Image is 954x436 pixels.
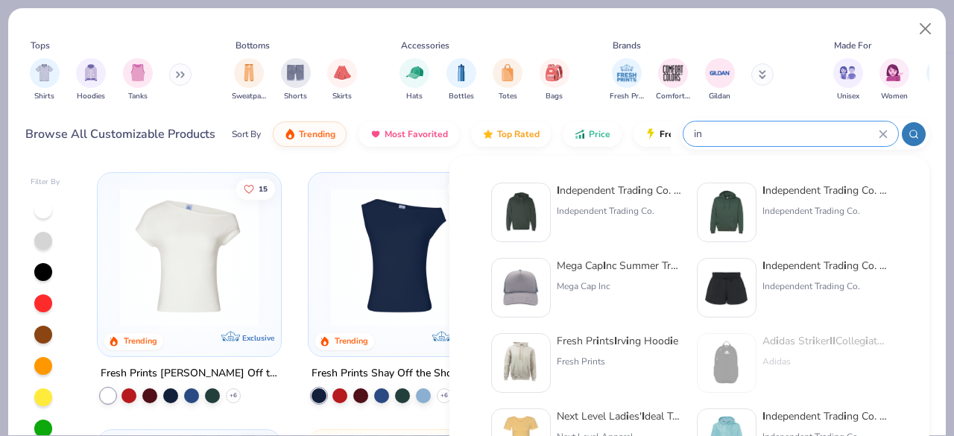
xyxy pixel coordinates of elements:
strong: I [833,334,835,348]
strong: I [614,334,617,348]
button: Like [448,178,487,199]
div: filter for Hats [399,58,429,102]
button: filter button [232,58,266,102]
div: filter for Shirts [30,58,60,102]
button: filter button [399,58,429,102]
img: Women Image [886,64,903,81]
button: filter button [281,58,311,102]
img: 5716b33b-ee27-473a-ad8a-9b8687048459 [323,188,477,326]
button: Trending [273,121,347,147]
span: Exclusive [241,333,274,343]
strong: I [642,409,645,423]
button: filter button [833,58,863,102]
img: Hoodies Image [83,64,99,81]
button: Fresh Prints Flash [634,121,806,147]
strong: i [812,334,815,348]
img: most_fav.gif [370,128,382,140]
div: filter for Comfort Colors [656,58,690,102]
button: Most Favorited [358,121,459,147]
img: Fresh Prints Image [616,62,638,84]
div: ndependent Trad ng Co. Women’s L ghtwe ght Cal forn a Wave Wash Sweatshorts [762,258,888,274]
div: Filter By [31,177,60,188]
button: Close [912,15,940,43]
div: Adidas [762,355,888,368]
div: Sort By [232,127,261,141]
img: trending.gif [284,128,296,140]
div: filter for Bottles [446,58,476,102]
div: filter for Women [879,58,909,102]
button: filter button [76,58,106,102]
div: Brands [613,39,641,52]
img: TopRated.gif [482,128,494,140]
div: filter for Gildan [705,58,735,102]
strong: I [557,183,560,198]
button: filter button [493,58,522,102]
div: filter for Fresh Prints [610,58,644,102]
strong: I [762,409,765,423]
img: Hats Image [406,64,423,81]
span: Women [881,91,908,102]
span: Price [589,128,610,140]
strong: i [596,334,599,348]
div: filter for Totes [493,58,522,102]
strong: i [844,409,847,423]
strong: i [670,334,673,348]
button: filter button [327,58,357,102]
div: Accessories [401,39,449,52]
img: Shirts Image [36,64,53,81]
span: Hats [406,91,423,102]
div: filter for Skirts [327,58,357,102]
div: Fresh Pr nts rv ng Hood e [557,333,678,349]
button: filter button [30,58,60,102]
div: Made For [834,39,871,52]
div: Mega Cap nc Summer Trucker Cap [557,258,682,274]
strong: I [762,183,765,198]
img: Sweatpants Image [241,64,257,81]
img: Totes Image [499,64,516,81]
span: Fresh Prints Flash [660,128,736,140]
img: 4cba63b0-d7b1-4498-a49e-d83b35899c19 [498,340,544,386]
span: Bags [546,91,563,102]
span: Shorts [284,91,307,102]
input: Try "T-Shirt" [692,125,879,142]
button: filter button [879,58,909,102]
img: 07269e25-1946-476c-9bbd-0225b881df92 [704,340,750,386]
img: e6109086-30fa-44e6-86c4-6101aa3cc88f [704,189,750,236]
span: Tanks [128,91,148,102]
strong: I [603,259,606,273]
strong: i [626,334,629,348]
span: Most Favorited [385,128,448,140]
div: ndependent Trad ng Co. L ghtwe ght W ndbreaker Pullover Jacket [762,408,888,424]
div: Fresh Prints Shay Off the Shoulder Tank [312,364,489,383]
span: Bottles [449,91,474,102]
img: Skirts Image [334,64,351,81]
strong: i [638,183,641,198]
button: filter button [656,58,690,102]
strong: I [762,259,765,273]
img: Bags Image [546,64,562,81]
button: Price [563,121,622,147]
div: Next Level Lad es' deal T-Sh rt [557,408,682,424]
span: + 6 [230,391,237,400]
div: ndependent Trad ng Co. M dwe ght Hooded Sweatsh rt [557,183,682,198]
img: 89f4990a-e188-452c-92a7-dc547f941a57 [265,188,419,326]
span: Shirts [34,91,54,102]
strong: i [865,334,868,348]
div: Independent Trading Co. [762,204,888,218]
span: Unisex [837,91,859,102]
div: Fresh Prints [557,355,678,368]
button: Top Rated [471,121,551,147]
img: flash.gif [645,128,657,140]
span: Gildan [709,91,730,102]
div: Mega Cap Inc [557,279,682,293]
span: Sweatpants [232,91,266,102]
img: d7c09eb8-b573-4a70-8e54-300b8a580557 [704,265,750,311]
img: 3644f833-5bb2-4f83-981f-b4a4ab244a55 [498,189,544,236]
span: Comfort Colors [656,91,690,102]
div: Independent Trading Co. [762,279,888,293]
strong: i [776,334,779,348]
div: filter for Shorts [281,58,311,102]
div: Ad das Str ker Colleg ate Team Backpack [762,333,888,349]
div: filter for Tanks [123,58,153,102]
span: Totes [499,91,517,102]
